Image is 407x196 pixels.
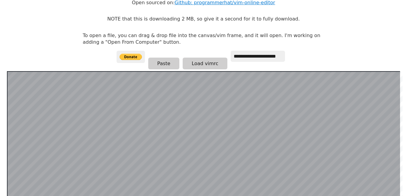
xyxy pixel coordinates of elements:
button: Load vimrc [183,58,227,69]
p: NOTE that this is downloading 2 MB, so give it a second for it to fully download. [107,16,300,22]
p: To open a file, you can drag & drop file into the canvas/vim frame, and it will open. I'm working... [83,32,324,46]
button: Paste [148,58,179,69]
